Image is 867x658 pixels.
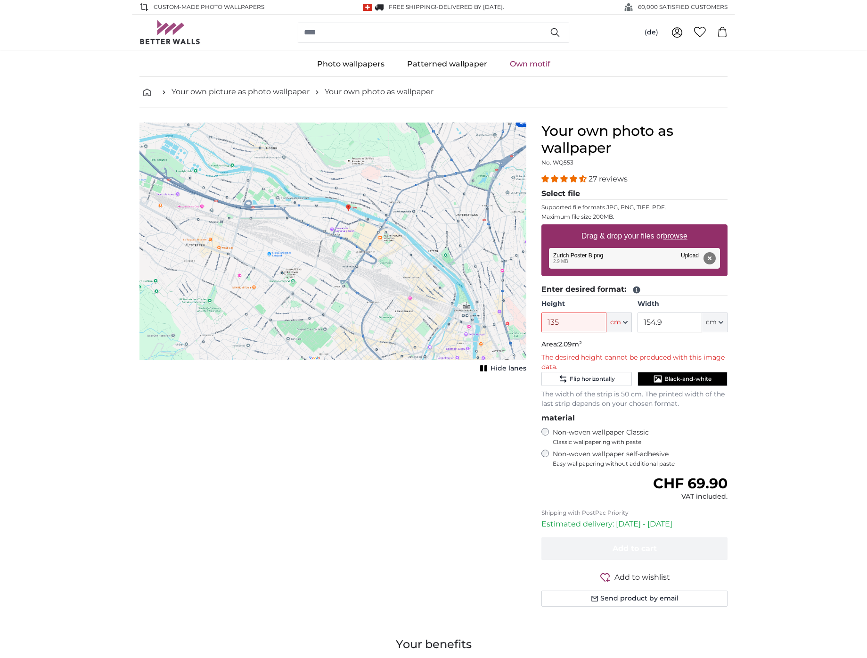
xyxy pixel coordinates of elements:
[541,204,666,211] font: Supported file formats JPG, PNG, TIFF, PDF.
[389,3,436,10] font: FREE shipping!
[541,122,673,156] font: Your own photo as wallpaper
[541,159,573,166] font: No. WQ553
[600,594,679,602] font: Send product by email
[638,3,728,10] font: 60,000 SATISFIED CUSTOMERS
[510,59,550,68] font: Own motif
[139,20,201,44] img: Betterwalls
[606,313,632,332] button: cm
[172,86,310,98] a: Your own picture as photo wallpaper
[499,52,562,76] a: Own motif
[645,28,658,36] font: (de)
[553,428,649,436] font: Non-woven wallpaper Classic
[139,123,526,375] div: 1 of 1
[638,372,728,386] button: Black-and-white
[681,492,728,501] font: VAT included.
[541,353,725,371] font: The desired height cannot be produced with this image data.
[541,285,626,294] font: Enter desired format:
[638,299,659,308] font: Width
[396,52,499,76] a: Patterned wallpaper
[477,362,526,375] button: Hide lanes
[706,318,717,326] font: cm
[363,4,372,11] img: Switzerland
[325,86,433,98] a: Your own photo as wallpaper
[541,413,575,422] font: material
[154,3,264,10] font: Custom-made photo wallpapers
[653,475,728,492] font: CHF 69.90
[663,232,688,240] font: browse
[570,375,615,382] font: Flip horizontally
[553,460,675,467] font: Easy wallpapering without additional paste
[589,174,628,183] font: 27 reviews
[541,372,631,386] button: Flip horizontally
[172,87,310,96] font: Your own picture as photo wallpaper
[541,591,728,607] button: Send product by email
[541,537,728,560] button: Add to cart
[306,52,396,76] a: Photo wallpapers
[553,438,641,445] font: Classic wallpapering with paste
[436,3,439,10] font: -
[541,340,558,348] font: Area:
[541,571,728,583] button: Add to wishlist
[541,299,565,308] font: Height
[541,390,725,408] font: The width of the strip is 50 cm. The printed width of the last strip depends on your chosen format.
[610,318,621,326] font: cm
[553,450,669,458] font: Non-woven wallpaper self-adhesive
[317,59,384,68] font: Photo wallpapers
[139,77,728,107] nav: breadcrumbs
[664,375,712,382] font: Black-and-white
[396,637,472,651] font: Your benefits
[541,189,580,198] font: Select file
[702,313,728,332] button: cm
[541,509,629,516] font: Shipping with PostPac Priority
[407,59,487,68] font: Patterned wallpaper
[491,364,526,372] font: Hide lanes
[541,519,672,528] font: Estimated delivery: [DATE] - [DATE]
[558,340,582,348] font: 2.09m²
[581,232,663,240] font: Drag & drop your files or
[325,87,433,96] font: Your own photo as wallpaper
[637,24,666,41] button: (de)
[614,573,670,582] font: Add to wishlist
[613,544,657,553] font: Add to cart
[439,3,504,10] font: Delivered by [DATE].
[541,174,589,183] span: 4.41 stars
[541,213,614,220] font: Maximum file size 200MB.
